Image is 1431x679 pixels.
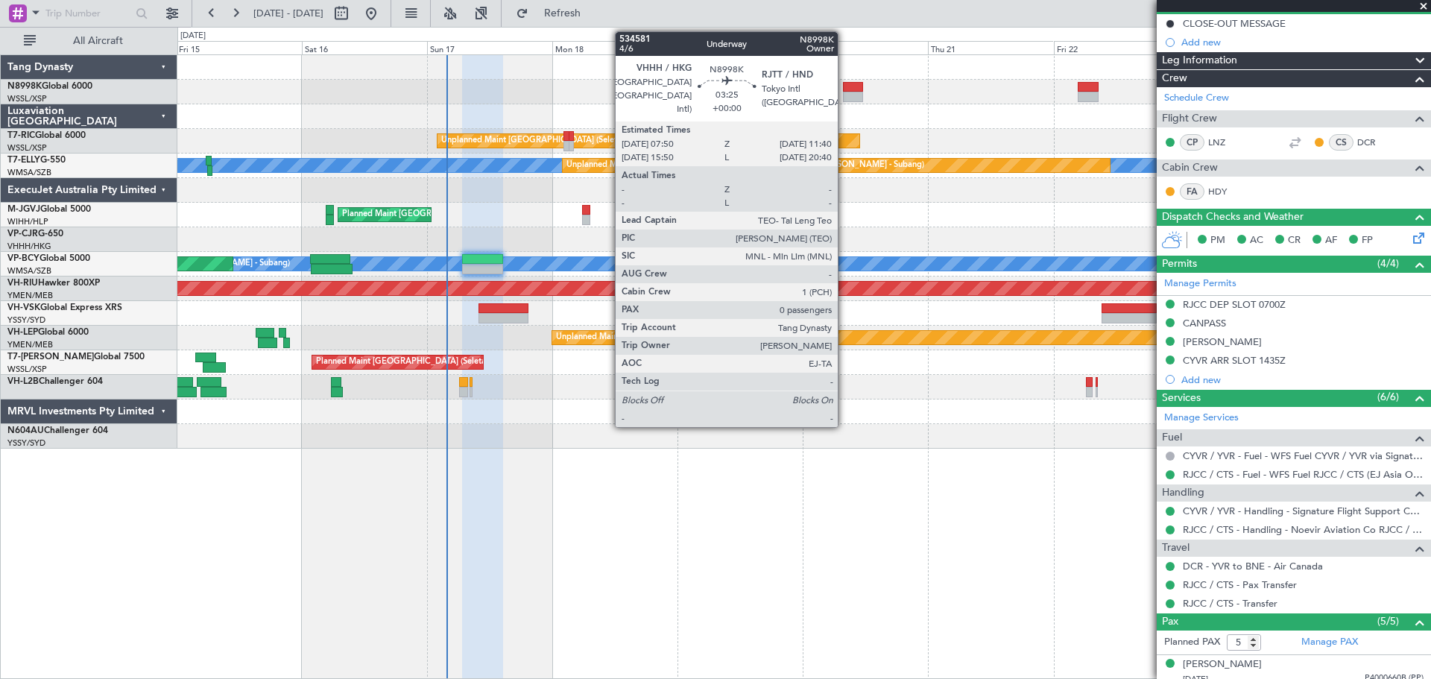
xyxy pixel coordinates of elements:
[1164,277,1236,291] a: Manage Permits
[1180,134,1204,151] div: CP
[7,82,42,91] span: N8998K
[180,30,206,42] div: [DATE]
[1162,52,1237,69] span: Leg Information
[1288,233,1301,248] span: CR
[1181,373,1424,386] div: Add new
[677,41,803,54] div: Tue 19
[7,426,44,435] span: N604AU
[1054,41,1179,54] div: Fri 22
[316,351,491,373] div: Planned Maint [GEOGRAPHIC_DATA] (Seletar)
[7,290,53,301] a: YMEN/MEB
[803,41,928,54] div: Wed 20
[1183,505,1424,517] a: CYVR / YVR - Handling - Signature Flight Support CYVR / YVR
[7,426,108,435] a: N604AUChallenger 604
[7,167,51,178] a: WMSA/SZB
[7,353,94,361] span: T7-[PERSON_NAME]
[7,254,40,263] span: VP-BCY
[39,36,157,46] span: All Aircraft
[1183,578,1297,591] a: RJCC / CTS - Pax Transfer
[7,377,103,386] a: VH-L2BChallenger 604
[1164,411,1239,426] a: Manage Services
[1183,657,1262,672] div: [PERSON_NAME]
[1377,389,1399,405] span: (6/6)
[1183,560,1323,572] a: DCR - YVR to BNE - Air Canada
[7,93,47,104] a: WSSL/XSP
[531,8,594,19] span: Refresh
[1183,335,1262,348] div: [PERSON_NAME]
[7,82,92,91] a: N8998KGlobal 6000
[1183,354,1286,367] div: CYVR ARR SLOT 1435Z
[7,303,122,312] a: VH-VSKGlobal Express XRS
[1162,160,1218,177] span: Cabin Crew
[302,41,427,54] div: Sat 16
[7,142,47,154] a: WSSL/XSP
[509,1,598,25] button: Refresh
[7,216,48,227] a: WIHH/HLP
[552,41,677,54] div: Mon 18
[1162,390,1201,407] span: Services
[1164,91,1229,106] a: Schedule Crew
[1325,233,1337,248] span: AF
[1183,468,1424,481] a: RJCC / CTS - Fuel - WFS Fuel RJCC / CTS (EJ Asia Only)
[1162,540,1190,557] span: Travel
[16,29,162,53] button: All Aircraft
[1183,317,1226,329] div: CANPASS
[7,328,38,337] span: VH-LEP
[928,41,1053,54] div: Thu 21
[1208,136,1242,149] a: LNZ
[7,364,47,375] a: WSSL/XSP
[1162,613,1178,631] span: Pax
[176,41,301,54] div: Fri 15
[7,205,40,214] span: M-JGVJ
[7,315,45,326] a: YSSY/SYD
[342,203,517,226] div: Planned Maint [GEOGRAPHIC_DATA] (Seletar)
[7,131,86,140] a: T7-RICGlobal 6000
[1180,183,1204,200] div: FA
[1377,256,1399,271] span: (4/4)
[1250,233,1263,248] span: AC
[7,241,51,252] a: VHHH/HKG
[1183,597,1277,610] a: RJCC / CTS - Transfer
[7,230,63,239] a: VP-CJRG-650
[441,130,627,152] div: Unplanned Maint [GEOGRAPHIC_DATA] (Seletar)
[1181,36,1424,48] div: Add new
[7,353,145,361] a: T7-[PERSON_NAME]Global 7500
[1183,17,1286,30] div: CLOSE-OUT MESSAGE
[1162,70,1187,87] span: Crew
[7,131,35,140] span: T7-RIC
[1329,134,1353,151] div: CS
[7,265,51,277] a: WMSA/SZB
[7,205,91,214] a: M-JGVJGlobal 5000
[253,7,323,20] span: [DATE] - [DATE]
[7,377,39,386] span: VH-L2B
[556,326,741,349] div: Unplanned Maint Wichita (Wichita Mid-continent)
[1301,635,1358,650] a: Manage PAX
[1208,185,1242,198] a: HDY
[1162,429,1182,446] span: Fuel
[1377,613,1399,629] span: (5/5)
[427,41,552,54] div: Sun 17
[7,438,45,449] a: YSSY/SYD
[7,328,89,337] a: VH-LEPGlobal 6000
[7,156,66,165] a: T7-ELLYG-550
[1183,449,1424,462] a: CYVR / YVR - Fuel - WFS Fuel CYVR / YVR via Signature Flight Support (EJ Asia Only)
[1164,635,1220,650] label: Planned PAX
[7,254,90,263] a: VP-BCYGlobal 5000
[7,279,38,288] span: VH-RIU
[1162,209,1304,226] span: Dispatch Checks and Weather
[1162,256,1197,273] span: Permits
[7,230,38,239] span: VP-CJR
[45,2,131,25] input: Trip Number
[1183,298,1286,311] div: RJCC DEP SLOT 0700Z
[1357,136,1391,149] a: DCR
[1162,110,1217,127] span: Flight Crew
[566,154,924,177] div: Unplanned Maint [GEOGRAPHIC_DATA] (Sultan [PERSON_NAME] [PERSON_NAME] - Subang)
[7,156,40,165] span: T7-ELLY
[7,303,40,312] span: VH-VSK
[7,279,100,288] a: VH-RIUHawker 800XP
[7,339,53,350] a: YMEN/MEB
[1362,233,1373,248] span: FP
[1210,233,1225,248] span: PM
[1162,484,1204,502] span: Handling
[1183,523,1424,536] a: RJCC / CTS - Handling - Noevir Aviation Co RJCC / CTS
